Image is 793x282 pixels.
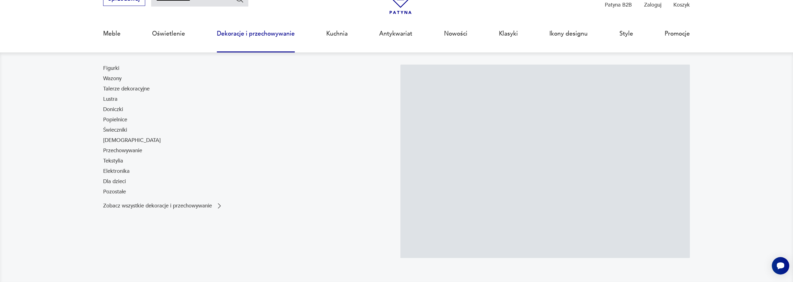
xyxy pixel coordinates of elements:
a: Świeczniki [103,126,127,134]
a: Klasyki [499,19,518,48]
a: Doniczki [103,106,123,113]
a: Kuchnia [326,19,348,48]
a: Nowości [444,19,467,48]
a: Antykwariat [379,19,412,48]
a: Style [619,19,633,48]
a: Popielnice [103,116,127,124]
a: Oświetlenie [152,19,185,48]
p: Zobacz wszystkie dekoracje i przechowywanie [103,203,212,208]
a: Elektronika [103,168,130,175]
a: Talerze dekoracyjne [103,85,150,93]
p: Zaloguj [644,1,662,8]
a: Tekstylia [103,157,123,165]
p: Koszyk [673,1,690,8]
a: Ikony designu [549,19,588,48]
a: Dla dzieci [103,178,126,185]
a: Pozostałe [103,188,126,196]
a: Dekoracje i przechowywanie [217,19,295,48]
a: Wazony [103,75,122,82]
p: Patyna B2B [605,1,632,8]
iframe: Smartsupp widget button [772,257,789,275]
a: Przechowywanie [103,147,142,154]
a: [DEMOGRAPHIC_DATA] [103,137,161,144]
a: Promocje [665,19,690,48]
a: Meble [103,19,121,48]
a: Figurki [103,65,119,72]
a: Zobacz wszystkie dekoracje i przechowywanie [103,202,223,210]
a: Lustra [103,95,117,103]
